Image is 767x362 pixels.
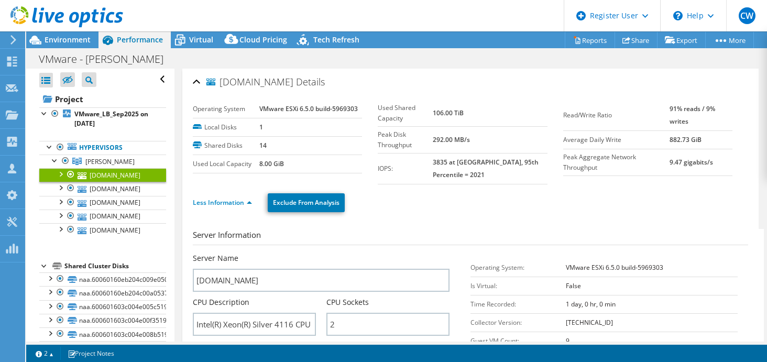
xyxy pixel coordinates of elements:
[563,152,670,173] label: Peak Aggregate Network Throughput
[433,158,539,179] b: 3835 at [GEOGRAPHIC_DATA], 95th Percentile = 2021
[259,123,263,131] b: 1
[313,35,359,45] span: Tech Refresh
[193,122,259,133] label: Local Disks
[39,314,166,327] a: naa.600601603c004e00f3519b6479d77900
[189,35,213,45] span: Virtual
[563,110,670,120] label: Read/Write Ratio
[670,104,715,126] b: 91% reads / 9% writes
[193,198,252,207] a: Less Information
[470,313,566,332] td: Collector Version:
[433,135,470,144] b: 292.00 MB/s
[193,229,748,245] h3: Server Information
[39,141,166,155] a: Hypervisors
[39,182,166,195] a: [DOMAIN_NAME]
[470,258,566,277] td: Operating System:
[39,300,166,314] a: naa.600601603c004e005c519b649751e689
[117,35,163,45] span: Performance
[670,135,702,144] b: 882.73 GiB
[39,210,166,223] a: [DOMAIN_NAME]
[378,163,433,174] label: IOPS:
[45,35,91,45] span: Environment
[433,108,464,117] b: 106.00 TiB
[566,263,663,272] b: VMware ESXi 6.5.0 build-5969303
[193,159,259,169] label: Used Local Capacity
[193,140,259,151] label: Shared Disks
[239,35,287,45] span: Cloud Pricing
[85,157,135,166] span: [PERSON_NAME]
[193,253,238,264] label: Server Name
[326,297,369,308] label: CPU Sockets
[259,141,267,150] b: 14
[670,158,713,167] b: 9.47 gigabits/s
[326,341,420,352] label: Service Tag/Serial Number
[34,53,180,65] h1: VMware - [PERSON_NAME]
[566,336,569,345] b: 9
[378,129,433,150] label: Peak Disk Throughput
[64,260,166,272] div: Shared Cluster Disks
[565,32,615,48] a: Reports
[74,109,148,128] b: VMware_LB_Sep2025 on [DATE]
[28,347,61,360] a: 2
[60,347,122,360] a: Project Notes
[615,32,658,48] a: Share
[193,104,259,114] label: Operating System
[470,277,566,295] td: Is Virtual:
[268,193,345,212] a: Exclude From Analysis
[39,107,166,130] a: VMware_LB_Sep2025 on [DATE]
[296,75,325,88] span: Details
[39,223,166,237] a: [DOMAIN_NAME]
[563,135,670,145] label: Average Daily Write
[378,103,433,124] label: Used Shared Capacity
[39,196,166,210] a: [DOMAIN_NAME]
[39,155,166,168] a: Leighton Buzzard
[566,318,613,327] b: [TECHNICAL_ID]
[739,7,755,24] span: CW
[39,272,166,286] a: naa.60060160eb204c009e05045d0e525e69
[566,281,581,290] b: False
[259,159,284,168] b: 8.00 GiB
[193,297,249,308] label: CPU Description
[39,91,166,107] a: Project
[470,295,566,313] td: Time Recorded:
[657,32,706,48] a: Export
[39,341,166,355] a: naa.60060160eb204c005ff9035d0d942376
[705,32,754,48] a: More
[39,286,166,300] a: naa.60060160eb204c00a053795ca1cc2a33
[193,341,242,352] label: Manufacturer
[470,332,566,350] td: Guest VM Count:
[566,300,616,309] b: 1 day, 0 hr, 0 min
[39,168,166,182] a: [DOMAIN_NAME]
[39,327,166,341] a: naa.600601603c004e008b519b64f05bdf59
[259,104,358,113] b: VMware ESXi 6.5.0 build-5969303
[673,11,683,20] svg: \n
[206,77,293,87] span: [DOMAIN_NAME]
